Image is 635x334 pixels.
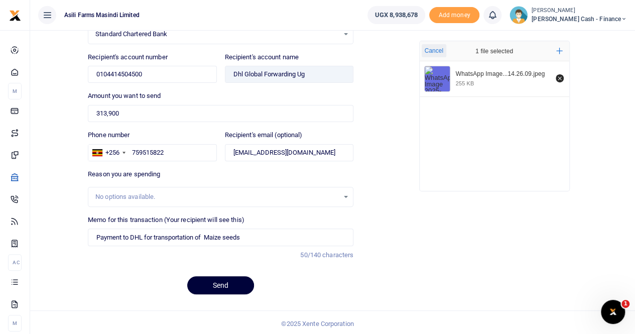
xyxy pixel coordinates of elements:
div: Uganda: +256 [88,145,129,161]
div: WhatsApp Image 2025-09-15 at 14.26.09.jpeg [456,70,550,78]
label: Recipient's account number [88,52,168,62]
div: No options available. [95,192,339,202]
label: Phone number [88,130,130,140]
iframe: Intercom live chat [601,300,625,324]
button: Remove file [554,73,565,84]
button: Cancel [422,44,446,57]
a: Add money [429,11,479,18]
input: Enter phone number [88,144,216,161]
label: Amount you want to send [88,91,161,101]
input: Enter account number [88,66,216,83]
li: Wallet ballance [363,6,429,24]
span: characters [322,251,353,259]
img: WhatsApp Image 2025-09-15 at 14.26.09.jpeg [425,66,450,91]
li: M [8,315,22,331]
span: [PERSON_NAME] Cash - Finance [532,15,627,24]
label: Memo for this transaction (Your recipient will see this) [88,215,244,225]
label: Reason you are spending [88,169,160,179]
label: Recipient's email (optional) [225,130,303,140]
span: Add money [429,7,479,24]
a: profile-user [PERSON_NAME] [PERSON_NAME] Cash - Finance [510,6,627,24]
div: File Uploader [419,41,570,191]
input: Loading name... [225,66,353,83]
button: Add more files [552,44,567,58]
small: [PERSON_NAME] [532,7,627,15]
li: Toup your wallet [429,7,479,24]
div: +256 [105,148,119,158]
div: 255 KB [456,80,474,87]
span: 50/140 [300,251,321,259]
div: 1 file selected [452,41,537,61]
input: UGX [88,105,353,122]
span: Standard Chartered Bank [95,29,339,39]
span: Asili Farms Masindi Limited [60,11,144,20]
li: M [8,83,22,99]
span: 1 [621,300,629,308]
label: Recipient's account name [225,52,299,62]
img: profile-user [510,6,528,24]
img: logo-small [9,10,21,22]
li: Ac [8,254,22,271]
a: logo-small logo-large logo-large [9,11,21,19]
button: Send [187,276,254,294]
a: UGX 8,938,678 [367,6,425,24]
input: Enter recipient email [225,144,353,161]
span: UGX 8,938,678 [375,10,418,20]
input: Enter extra information [88,229,353,246]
